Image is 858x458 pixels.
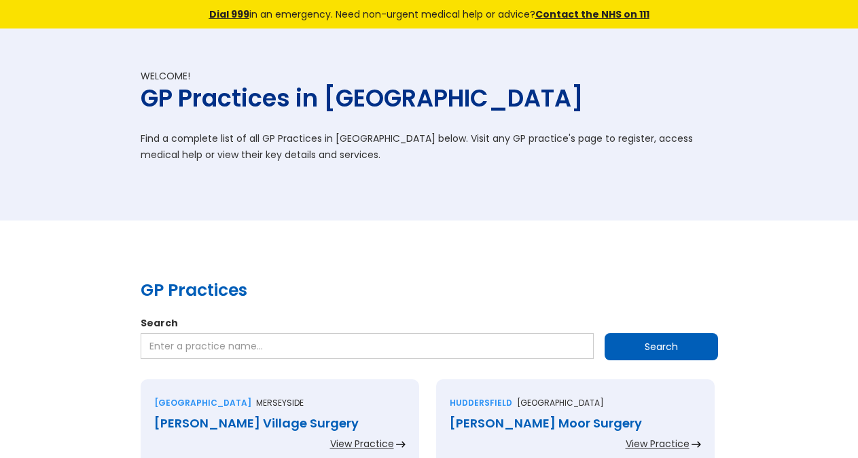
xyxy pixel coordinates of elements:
[256,396,304,410] p: Merseyside
[141,278,718,303] h2: GP Practices
[605,333,718,360] input: Search
[117,7,742,22] div: in an emergency. Need non-urgent medical help or advice?
[330,437,394,451] div: View Practice
[141,130,718,163] p: Find a complete list of all GP Practices in [GEOGRAPHIC_DATA] below. Visit any GP practice's page...
[141,69,718,83] div: Welcome!
[517,396,604,410] p: [GEOGRAPHIC_DATA]
[154,396,251,410] div: [GEOGRAPHIC_DATA]
[141,333,594,359] input: Enter a practice name…
[141,83,718,113] h1: GP Practices in [GEOGRAPHIC_DATA]
[450,396,512,410] div: Huddersfield
[209,7,249,21] a: Dial 999
[450,417,701,430] div: [PERSON_NAME] Moor Surgery
[141,316,718,330] label: Search
[626,437,690,451] div: View Practice
[154,417,406,430] div: [PERSON_NAME] Village Surgery
[535,7,649,21] a: Contact the NHS on 111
